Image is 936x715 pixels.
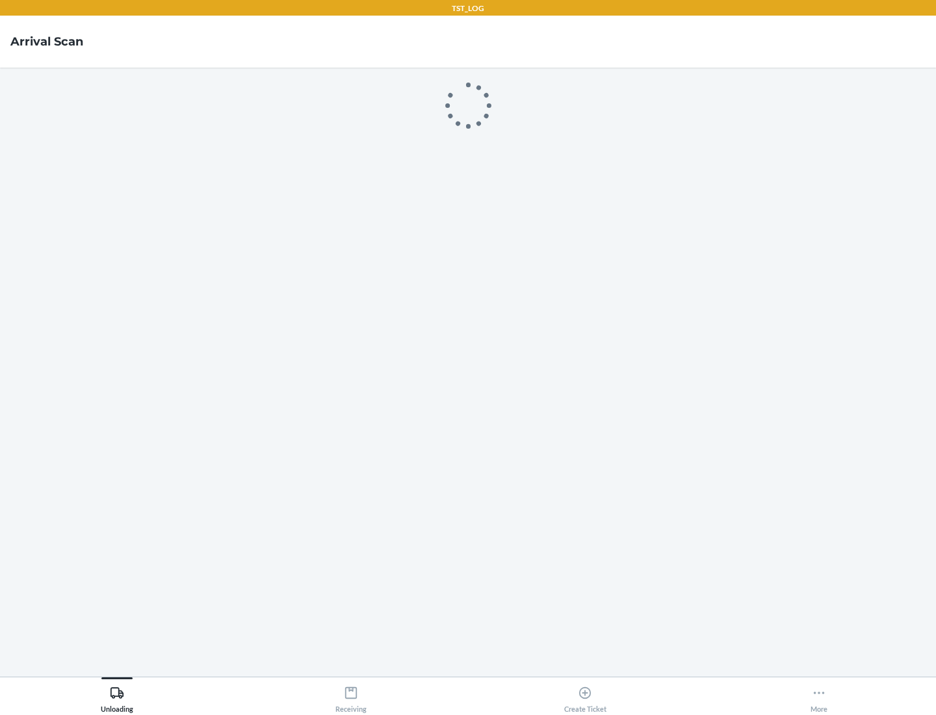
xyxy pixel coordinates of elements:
[101,681,133,713] div: Unloading
[234,677,468,713] button: Receiving
[468,677,702,713] button: Create Ticket
[702,677,936,713] button: More
[452,3,484,14] p: TST_LOG
[564,681,606,713] div: Create Ticket
[335,681,367,713] div: Receiving
[10,33,83,50] h4: Arrival Scan
[811,681,827,713] div: More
